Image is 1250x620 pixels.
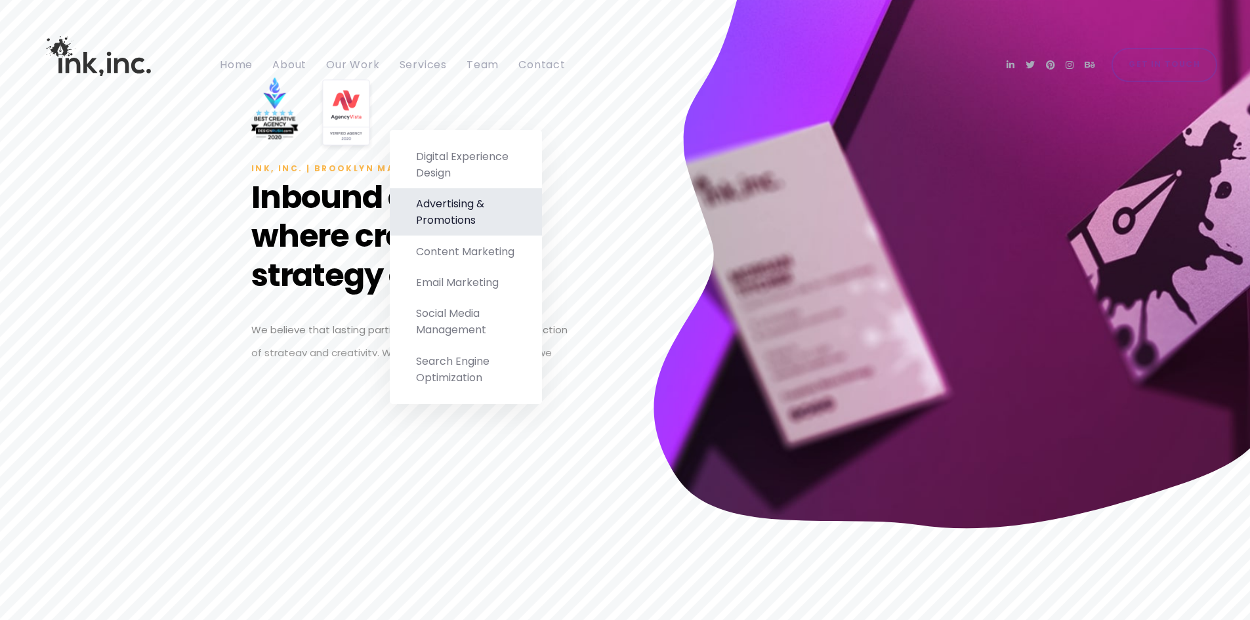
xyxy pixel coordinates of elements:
a: Content Marketing [390,236,542,266]
a: Social Media Management [390,298,542,345]
img: Ink, Inc. | Marketing Agency [33,12,164,100]
span: Team [467,57,499,72]
span: Inbound agency, [251,175,514,219]
span: Services [400,57,447,72]
span: Content Marketing [416,244,514,259]
a: Search Engine Optimization [390,346,542,393]
span: Search Engine Optimization [416,354,490,385]
a: Advertising & Promotions [390,188,542,236]
span: Ink, Inc. | Brooklyn Marketing Agency [251,162,491,175]
span: Our Work [326,57,379,72]
span: About [272,57,306,72]
a: Email Marketing [390,267,542,298]
span: Get in Touch [1129,57,1199,72]
span: strategy collide [251,253,490,297]
span: Contact [518,57,566,72]
span: where creativity & [251,214,534,258]
span: Email Marketing [416,275,499,290]
span: We believe that lasting partnerships are built at the intersection [251,323,568,337]
span: Home [220,57,253,72]
a: Get in Touch [1112,48,1217,82]
a: Digital Experience Design [390,141,542,188]
span: Advertising & Promotions [416,196,484,228]
span: Social Media Management [416,306,486,337]
span: of strategy and creativity. Working closely with our clients, we [251,346,552,360]
span: design marketing solutions at this precise crossroads for [251,374,530,388]
span: Digital Experience Design [416,149,509,180]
